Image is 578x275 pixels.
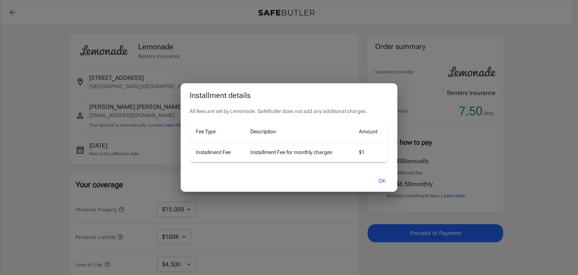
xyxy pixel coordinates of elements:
[190,121,244,142] th: Fee Type
[190,107,388,115] p: All fees are set by Lemonade. SafeButler does not add any additional charges.
[190,142,244,162] td: Installment Fee
[353,121,388,142] th: Amount
[244,142,353,162] td: Installment Fee for monthly charges
[181,83,397,107] h2: Installment details
[353,142,388,162] td: $1
[370,173,394,189] button: OK
[244,121,353,142] th: Description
